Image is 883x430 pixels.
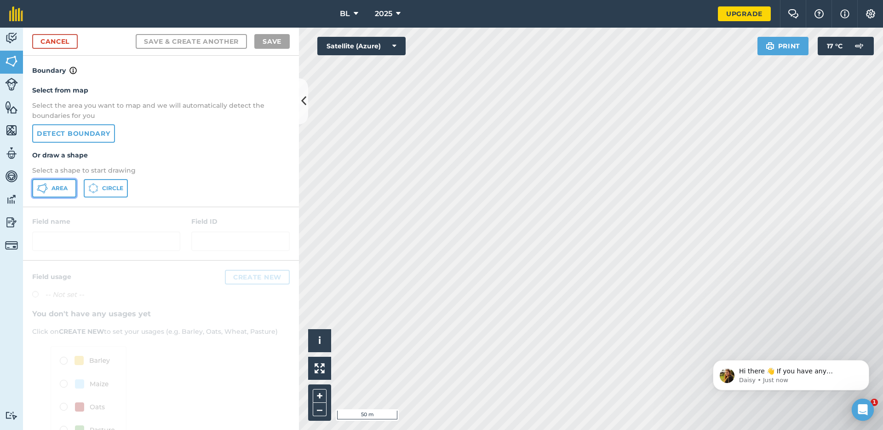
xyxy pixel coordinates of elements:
img: svg+xml;base64,PD94bWwgdmVyc2lvbj0iMS4wIiBlbmNvZGluZz0idXRmLTgiPz4KPCEtLSBHZW5lcmF0b3I6IEFkb2JlIE... [5,169,18,183]
div: Open Intercom Messenger [852,399,874,421]
img: svg+xml;base64,PD94bWwgdmVyc2lvbj0iMS4wIiBlbmNvZGluZz0idXRmLTgiPz4KPCEtLSBHZW5lcmF0b3I6IEFkb2JlIE... [5,239,18,252]
button: i [308,329,331,352]
button: Area [32,179,76,198]
button: Save [254,34,290,49]
span: 2025 [375,8,392,19]
button: – [313,403,327,416]
span: 17 ° C [827,37,843,55]
span: BL [340,8,350,19]
p: Select a shape to start drawing [32,165,290,175]
button: Satellite (Azure) [317,37,406,55]
button: 17 °C [818,37,874,55]
button: + [313,389,327,403]
button: Print [757,37,809,55]
img: svg+xml;base64,PD94bWwgdmVyc2lvbj0iMS4wIiBlbmNvZGluZz0idXRmLTgiPz4KPCEtLSBHZW5lcmF0b3I6IEFkb2JlIE... [5,192,18,206]
h4: Select from map [32,85,290,95]
img: svg+xml;base64,PHN2ZyB4bWxucz0iaHR0cDovL3d3dy53My5vcmcvMjAwMC9zdmciIHdpZHRoPSI1NiIgaGVpZ2h0PSI2MC... [5,123,18,137]
img: svg+xml;base64,PD94bWwgdmVyc2lvbj0iMS4wIiBlbmNvZGluZz0idXRmLTgiPz4KPCEtLSBHZW5lcmF0b3I6IEFkb2JlIE... [5,78,18,91]
img: svg+xml;base64,PD94bWwgdmVyc2lvbj0iMS4wIiBlbmNvZGluZz0idXRmLTgiPz4KPCEtLSBHZW5lcmF0b3I6IEFkb2JlIE... [5,411,18,420]
h4: Boundary [23,56,299,76]
img: svg+xml;base64,PHN2ZyB4bWxucz0iaHR0cDovL3d3dy53My5vcmcvMjAwMC9zdmciIHdpZHRoPSIxNyIgaGVpZ2h0PSIxNy... [840,8,849,19]
a: Detect boundary [32,124,115,143]
button: Circle [84,179,128,198]
img: A question mark icon [814,9,825,18]
img: svg+xml;base64,PD94bWwgdmVyc2lvbj0iMS4wIiBlbmNvZGluZz0idXRmLTgiPz4KPCEtLSBHZW5lcmF0b3I6IEFkb2JlIE... [850,37,868,55]
span: Area [52,185,68,192]
img: svg+xml;base64,PHN2ZyB4bWxucz0iaHR0cDovL3d3dy53My5vcmcvMjAwMC9zdmciIHdpZHRoPSI1NiIgaGVpZ2h0PSI2MC... [5,54,18,68]
a: Upgrade [718,6,771,21]
img: svg+xml;base64,PD94bWwgdmVyc2lvbj0iMS4wIiBlbmNvZGluZz0idXRmLTgiPz4KPCEtLSBHZW5lcmF0b3I6IEFkb2JlIE... [5,146,18,160]
img: Four arrows, one pointing top left, one top right, one bottom right and the last bottom left [315,363,325,373]
img: fieldmargin Logo [9,6,23,21]
img: svg+xml;base64,PHN2ZyB4bWxucz0iaHR0cDovL3d3dy53My5vcmcvMjAwMC9zdmciIHdpZHRoPSIxOSIgaGVpZ2h0PSIyNC... [766,41,774,52]
iframe: Intercom notifications message [699,341,883,405]
img: svg+xml;base64,PHN2ZyB4bWxucz0iaHR0cDovL3d3dy53My5vcmcvMjAwMC9zdmciIHdpZHRoPSIxNyIgaGVpZ2h0PSIxNy... [69,65,77,76]
span: i [318,335,321,346]
h4: Or draw a shape [32,150,290,160]
p: Select the area you want to map and we will automatically detect the boundaries for you [32,100,290,121]
img: svg+xml;base64,PD94bWwgdmVyc2lvbj0iMS4wIiBlbmNvZGluZz0idXRmLTgiPz4KPCEtLSBHZW5lcmF0b3I6IEFkb2JlIE... [5,31,18,45]
img: svg+xml;base64,PHN2ZyB4bWxucz0iaHR0cDovL3d3dy53My5vcmcvMjAwMC9zdmciIHdpZHRoPSI1NiIgaGVpZ2h0PSI2MC... [5,100,18,114]
span: 1 [871,399,878,406]
img: A cog icon [865,9,876,18]
img: Two speech bubbles overlapping with the left bubble in the forefront [788,9,799,18]
button: Save & Create Another [136,34,247,49]
a: Cancel [32,34,78,49]
span: Circle [102,185,123,192]
img: svg+xml;base64,PD94bWwgdmVyc2lvbj0iMS4wIiBlbmNvZGluZz0idXRmLTgiPz4KPCEtLSBHZW5lcmF0b3I6IEFkb2JlIE... [5,215,18,229]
